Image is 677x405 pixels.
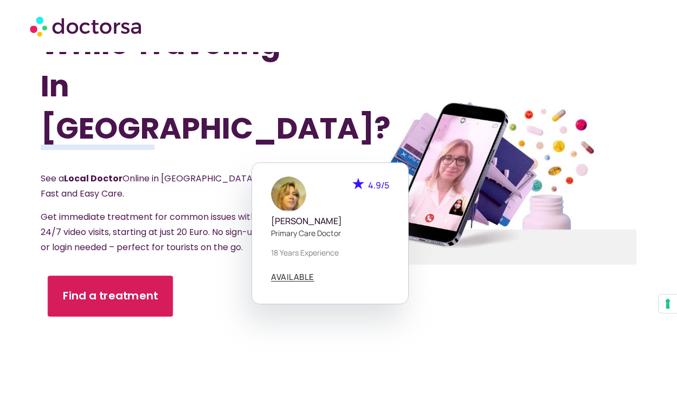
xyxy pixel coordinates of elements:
button: Your consent preferences for tracking technologies [659,295,677,313]
p: Primary care doctor [271,227,389,239]
a: Find a treatment [48,276,173,317]
h5: [PERSON_NAME] [271,216,389,226]
span: See a Online in [GEOGRAPHIC_DATA] – Fast and Easy Care. [41,172,264,200]
p: 18 years experience [271,247,389,258]
span: 4.9/5 [368,179,389,191]
span: Get immediate treatment for common issues with 24/7 video visits, starting at just 20 Euro. No si... [41,211,258,253]
span: Find a treatment [63,289,158,304]
strong: Local Doctor [64,172,122,185]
